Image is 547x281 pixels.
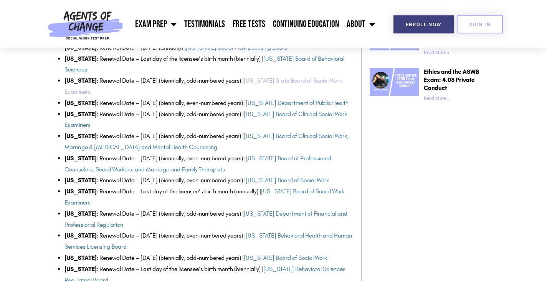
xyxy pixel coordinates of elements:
[64,253,354,264] li: : Renewal Date – [DATE] (biennially, odd-numbered years) |
[370,68,419,96] img: Ethics and the ASWB Exam 4.03 Private Conduct
[457,15,503,33] a: SIGN IN
[64,75,354,98] li: : Renewal Date – [DATE] (biennially, odd-numbered years) |
[64,210,347,228] a: [US_STATE] Department of Financial and Professional Regulation
[64,210,97,217] strong: [US_STATE]
[246,99,349,106] a: [US_STATE] Department of Public Health
[64,153,354,175] li: : Renewal Date – [DATE] (biennially, even-numbered years) |
[424,68,479,91] a: Ethics and the ASWB Exam: 4.03 Private Conduct
[64,44,97,51] strong: [US_STATE]
[64,188,97,195] strong: [US_STATE]
[186,44,288,51] a: [US_STATE] Social Work Licensing Board
[269,15,343,34] a: Continuing Education
[64,55,97,62] strong: [US_STATE]
[64,186,354,208] li: : Renewal Date – Last day of the licensee’s birth month (annually) |
[64,176,97,184] strong: [US_STATE]
[64,230,354,253] li: : Renewal Date – [DATE] (biennially, even-numbered years) |
[131,15,180,34] a: Exam Prep
[64,53,354,76] li: : Renewal Date – Last day of the licensee’s birth month (biennially) |
[127,15,379,34] nav: Menu
[64,132,97,140] strong: [US_STATE]
[64,175,354,186] li: : Renewal Date – [DATE] (biennially, even-numbered years) |
[424,50,449,55] a: Read more about Ethics and the ASWB Exam: 4.04 Dishonesty, Fraud, and Deception
[246,176,329,184] a: [US_STATE] Board of Social Work
[64,77,97,84] strong: [US_STATE]
[229,15,269,34] a: Free Tests
[343,15,379,34] a: About
[370,68,419,104] a: Ethics and the ASWB Exam 4.03 Private Conduct
[64,155,97,162] strong: [US_STATE]
[64,99,97,106] strong: [US_STATE]
[64,254,97,261] strong: [US_STATE]
[64,232,97,239] strong: [US_STATE]
[64,110,97,118] strong: [US_STATE]
[469,22,491,27] span: SIGN IN
[424,96,449,101] a: Read more about Ethics and the ASWB Exam: 4.03 Private Conduct
[64,109,354,131] li: : Renewal Date – [DATE] (biennially, odd-numbered years) |
[244,254,327,261] a: [US_STATE] Board of Social Work
[64,131,354,153] li: : Renewal Date – [DATE] (biennially, odd-numbered years) |
[393,15,454,33] a: Enroll Now
[64,208,354,231] li: : Renewal Date – [DATE] (biennially, odd-numbered years) |
[64,265,97,273] strong: [US_STATE]
[64,155,331,173] a: [US_STATE] Board of Professional Counselors, Social Workers, and Marriage and Family Therapists
[406,22,441,27] span: Enroll Now
[180,15,229,34] a: Testimonials
[64,98,354,109] li: : Renewal Date – [DATE] (biennially, even-numbered years) |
